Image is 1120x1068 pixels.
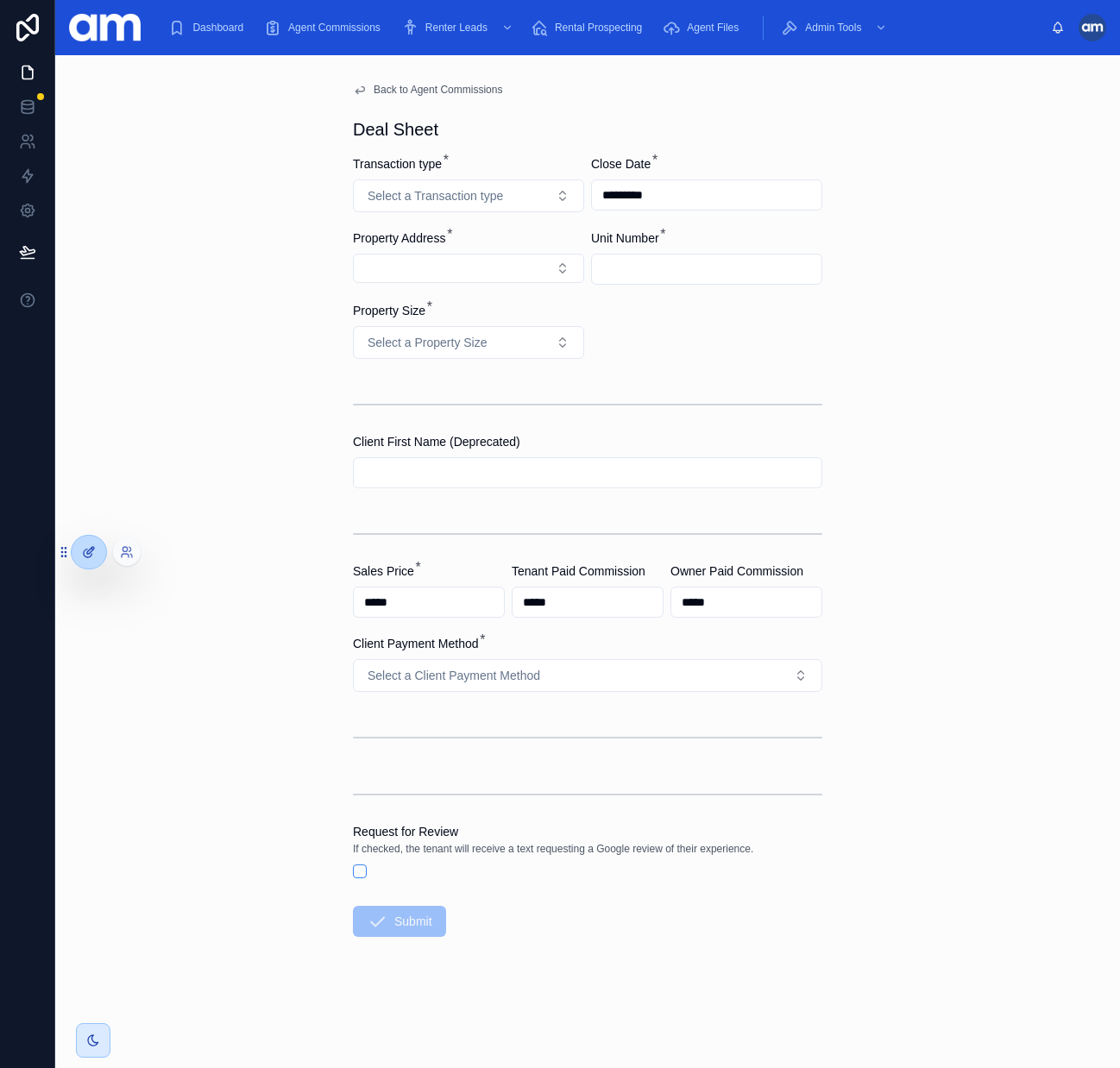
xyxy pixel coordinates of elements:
[353,435,520,449] span: Client First Name (Deprecated)
[525,12,654,43] a: Rental Prospecting
[288,21,381,35] span: Agent Commissions
[259,12,393,43] a: Agent Commissions
[591,231,659,245] span: Unit Number
[353,117,438,141] h1: Deal Sheet
[368,667,540,684] span: Select a Client Payment Method
[670,564,803,578] span: Owner Paid Commission
[353,842,753,856] span: If checked, the tenant will receive a text requesting a Google review of their experience.
[353,157,442,171] span: Transaction type
[163,12,255,43] a: Dashboard
[555,21,642,35] span: Rental Prospecting
[368,187,503,204] span: Select a Transaction type
[353,304,425,317] span: Property Size
[396,12,522,43] a: Renter Leads
[658,12,751,43] a: Agent Files
[374,83,502,97] span: Back to Agent Commissions
[353,564,414,578] span: Sales Price
[805,21,861,35] span: Admin Tools
[512,564,645,578] span: Tenant Paid Commission
[192,21,243,35] span: Dashboard
[425,21,488,35] span: Renter Leads
[154,9,1051,47] div: scrollable content
[353,179,584,212] button: Select Button
[353,83,502,97] a: Back to Agent Commissions
[353,659,822,692] button: Select Button
[353,326,584,359] button: Select Button
[69,14,141,41] img: App logo
[368,334,488,351] span: Select a Property Size
[353,231,445,245] span: Property Address
[687,21,739,35] span: Agent Files
[776,12,896,43] a: Admin Tools
[591,157,651,171] span: Close Date
[353,637,479,650] span: Client Payment Method
[353,254,584,283] button: Select Button
[353,825,458,839] span: Request for Review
